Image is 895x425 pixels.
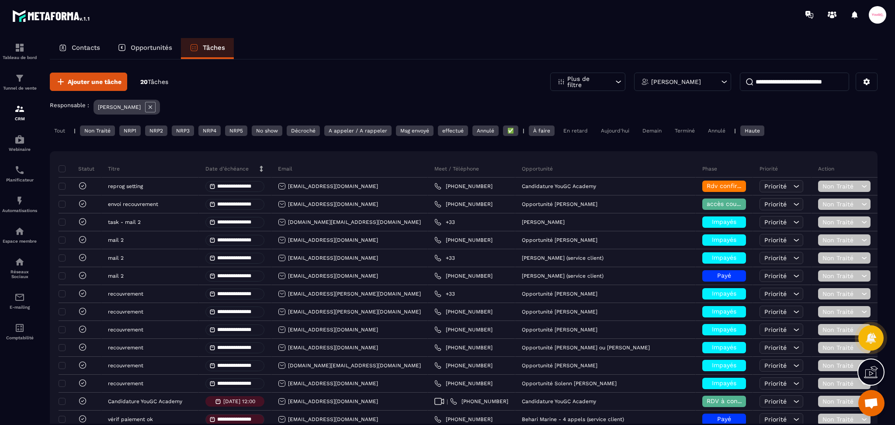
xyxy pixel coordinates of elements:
p: mail 2 [108,237,124,243]
span: Non Traité [822,272,859,279]
span: Priorité [764,416,787,423]
p: Behari Marine - 4 appels (service client) [522,416,624,422]
p: | [74,128,76,134]
a: +33 [434,254,455,261]
span: Impayés [712,380,736,387]
p: reprog setting [108,183,143,189]
p: recouvrement [108,362,143,369]
span: Priorité [764,380,787,387]
p: mail 2 [108,273,124,279]
img: scheduler [14,165,25,175]
p: Réseaux Sociaux [2,269,37,279]
p: | [523,128,524,134]
span: Priorité [764,308,787,315]
p: mail 2 [108,255,124,261]
p: [PERSON_NAME] [522,219,565,225]
p: [DATE] 12:00 [223,398,255,404]
a: +33 [434,219,455,226]
p: Planificateur [2,178,37,182]
p: Opportunité [PERSON_NAME] [522,362,597,369]
div: Terminé [670,125,699,136]
p: Tableau de bord [2,55,37,60]
p: Opportunité [PERSON_NAME] [522,327,597,333]
a: schedulerschedulerPlanificateur [2,158,37,189]
span: Impayés [712,362,736,369]
p: Priorité [760,165,778,172]
a: [PHONE_NUMBER] [434,308,493,315]
span: Priorité [764,362,787,369]
span: Impayés [712,236,736,243]
span: Ajouter une tâche [68,77,121,86]
span: Payé [717,415,731,422]
p: Tâches [203,44,225,52]
p: Candidature YouGC Academy [108,398,182,404]
p: | [734,128,736,134]
div: NRP4 [198,125,221,136]
p: Phase [702,165,717,172]
span: Tâches [148,78,168,85]
img: logo [12,8,91,24]
img: automations [14,134,25,145]
p: Opportunité [522,165,553,172]
a: Opportunités [109,38,181,59]
a: [PHONE_NUMBER] [434,380,493,387]
img: automations [14,226,25,237]
a: automationsautomationsAutomatisations [2,189,37,219]
p: envoi recouvrement [108,201,158,207]
span: Non Traité [822,326,859,333]
div: En retard [559,125,592,136]
span: Non Traité [822,219,859,226]
span: Non Traité [822,254,859,261]
span: Priorité [764,326,787,333]
a: emailemailE-mailing [2,286,37,316]
span: Impayés [712,326,736,333]
a: Contacts [50,38,109,59]
div: NRP5 [225,125,247,136]
p: Opportunités [131,44,172,52]
p: [PERSON_NAME] (service client) [522,273,604,279]
p: [PERSON_NAME] (service client) [522,255,604,261]
p: Comptabilité [2,335,37,340]
p: Opportunité Solenn [PERSON_NAME] [522,380,617,387]
div: Haute [740,125,764,136]
span: Priorité [764,219,787,226]
p: Email [278,165,292,172]
span: Priorité [764,290,787,297]
div: Décroché [287,125,320,136]
button: Ajouter une tâche [50,73,127,91]
p: vérif paiement ok [108,416,153,422]
a: [PHONE_NUMBER] [434,183,493,190]
span: Non Traité [822,201,859,208]
p: recouvrement [108,291,143,297]
div: Annulé [472,125,499,136]
p: Candidature YouGC Academy [522,183,596,189]
p: recouvrement [108,345,143,351]
div: Msg envoyé [396,125,434,136]
div: À faire [529,125,555,136]
div: Tout [50,125,69,136]
span: Priorité [764,237,787,244]
p: recouvrement [108,309,143,315]
a: formationformationCRM [2,97,37,128]
p: Statut [61,165,94,172]
p: Opportunité [PERSON_NAME] ou [PERSON_NAME] [522,345,650,351]
img: formation [14,73,25,84]
span: Impayés [712,218,736,225]
a: Tâches [181,38,234,59]
div: effectué [438,125,468,136]
span: Priorité [764,254,787,261]
span: Rdv confirmé ✅ [707,182,756,189]
div: NRP3 [172,125,194,136]
span: Impayés [712,344,736,351]
p: Action [818,165,834,172]
span: Payé [717,272,731,279]
a: social-networksocial-networkRéseaux Sociaux [2,250,37,286]
a: Ouvrir le chat [858,390,885,416]
span: Priorité [764,344,787,351]
span: Impayés [712,254,736,261]
a: automationsautomationsWebinaire [2,128,37,158]
p: Tunnel de vente [2,86,37,91]
img: formation [14,104,25,114]
a: [PHONE_NUMBER] [434,362,493,369]
p: Opportunité [PERSON_NAME] [522,201,597,207]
